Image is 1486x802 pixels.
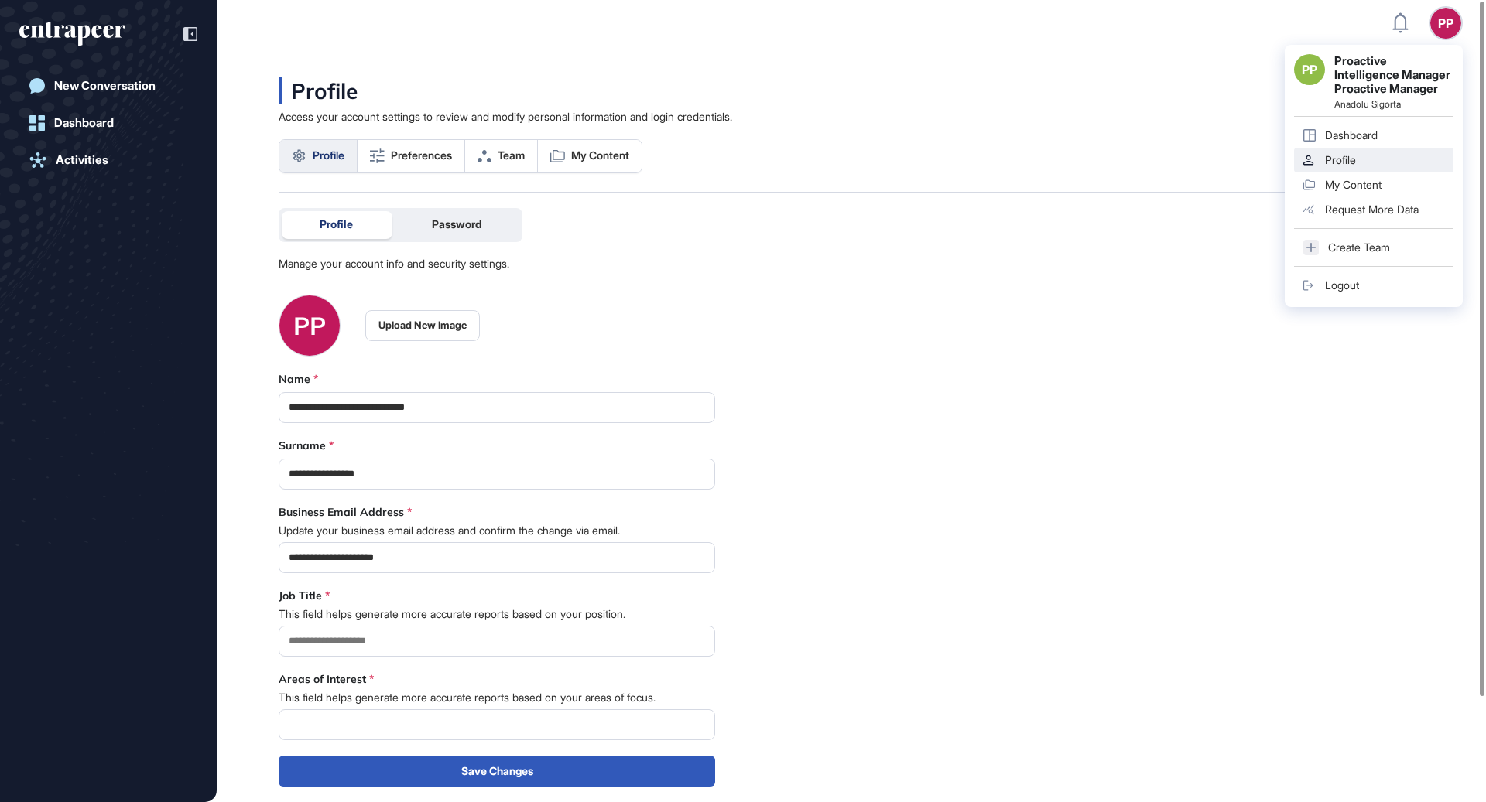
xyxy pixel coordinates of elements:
[571,149,629,162] span: My Content
[313,149,344,162] span: Profile
[279,672,366,686] label: Areas of Interest
[279,525,715,536] span: Update your business email address and confirm the change via email.
[320,218,353,230] span: Profile
[279,692,715,703] span: This field helps generate more accurate reports based on your areas of focus.
[538,140,642,172] a: My Content
[279,140,358,172] a: Profile
[279,111,732,123] div: Access your account settings to review and modify personal information and login credentials.
[498,149,525,162] span: Team
[279,756,715,787] button: Save Changes
[279,505,404,519] label: Business Email Address
[365,310,480,341] button: Upload New Image
[19,108,197,138] a: Dashboard
[432,218,481,230] span: Password
[279,258,509,270] div: Manage your account info and security settings.
[54,79,156,93] div: New Conversation
[56,153,108,167] div: Activities
[19,22,125,46] div: entrapeer-logo
[279,295,340,356] div: PP
[1430,8,1461,39] button: PP
[19,145,197,176] a: Activities
[19,70,197,101] a: New Conversation
[54,116,114,130] div: Dashboard
[391,149,452,162] span: Preferences
[279,439,326,452] label: Surname
[358,140,465,172] a: Preferences
[279,372,310,386] label: Name
[279,609,715,619] span: This field helps generate more accurate reports based on your position.
[279,589,322,602] label: Job Title
[465,140,538,172] a: Team
[279,77,358,104] div: Profile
